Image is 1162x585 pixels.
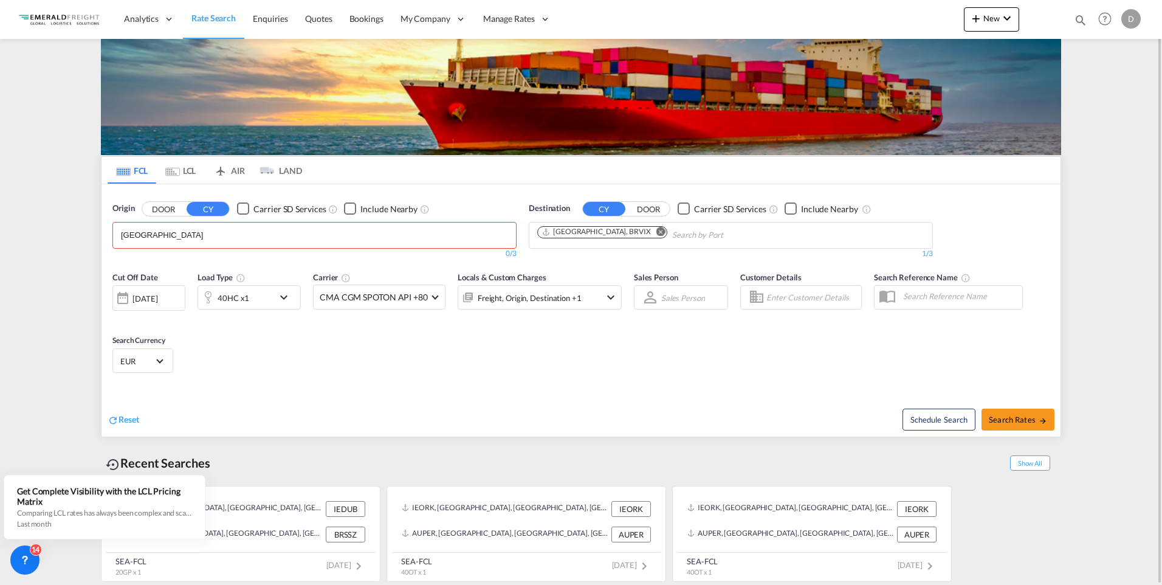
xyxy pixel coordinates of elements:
[187,202,229,216] button: CY
[458,272,546,282] span: Locals & Custom Charges
[351,559,366,573] md-icon: icon-chevron-right
[191,13,236,23] span: Rate Search
[108,157,156,184] md-tab-item: FCL
[121,226,236,245] input: Search by Port
[687,527,894,542] div: AUPER, Perth, Australia, Oceania, Oceania
[360,203,418,215] div: Include Nearby
[101,449,215,477] div: Recent Searches
[672,486,952,582] recent-search-card: IEORK, [GEOGRAPHIC_DATA], [GEOGRAPHIC_DATA], [GEOGRAPHIC_DATA] & [GEOGRAPHIC_DATA], [GEOGRAPHIC_D...
[112,336,165,345] span: Search Currency
[142,202,185,216] button: DOOR
[156,157,205,184] md-tab-item: LCL
[326,501,365,517] div: IEDUB
[305,13,332,24] span: Quotes
[678,202,766,215] md-checkbox: Checkbox No Ink
[326,560,366,570] span: [DATE]
[328,204,338,214] md-icon: Unchecked: Search for CY (Container Yard) services for all selected carriers.Checked : Search for...
[101,486,380,582] recent-search-card: IEDUB, [GEOGRAPHIC_DATA], [GEOGRAPHIC_DATA], [GEOGRAPHIC_DATA] & [GEOGRAPHIC_DATA], [GEOGRAPHIC_D...
[420,204,430,214] md-icon: Unchecked: Ignores neighbouring ports when fetching rates.Checked : Includes neighbouring ports w...
[611,501,651,517] div: IEORK
[132,293,157,304] div: [DATE]
[801,203,858,215] div: Include Nearby
[115,568,141,576] span: 20GP x 1
[583,202,625,216] button: CY
[237,202,326,215] md-checkbox: Checkbox No Ink
[1074,13,1087,27] md-icon: icon-magnify
[1000,11,1014,26] md-icon: icon-chevron-down
[108,415,119,426] md-icon: icon-refresh
[483,13,535,25] span: Manage Rates
[198,272,246,282] span: Load Type
[660,289,706,306] md-select: Sales Person
[672,226,788,245] input: Chips input.
[603,290,618,305] md-icon: icon-chevron-down
[535,223,792,245] md-chips-wrap: Chips container. Use arrow keys to select chips.
[1039,417,1047,425] md-icon: icon-arrow-right
[740,272,802,282] span: Customer Details
[119,223,241,245] md-chips-wrap: Chips container with autocompletion. Enter the text area, type text to search, and then use the u...
[401,13,450,25] span: My Company
[898,560,937,570] span: [DATE]
[112,249,517,259] div: 0/3
[112,202,134,215] span: Origin
[969,13,1014,23] span: New
[253,13,288,24] span: Enquiries
[611,527,651,542] div: AUPER
[101,184,1061,437] div: OriginDOOR CY Checkbox No InkUnchecked: Search for CY (Container Yard) services for all selected ...
[198,285,301,310] div: 40HC x1icon-chevron-down
[1010,455,1050,471] span: Show All
[478,289,582,306] div: Freight Origin Destination Factory Stuffing
[344,202,418,215] md-checkbox: Checkbox No Ink
[982,409,1054,431] button: Search Ratesicon-arrow-right
[862,204,871,214] md-icon: Unchecked: Ignores neighbouring ports when fetching rates.Checked : Includes neighbouring ports w...
[989,415,1047,424] span: Search Rates
[313,272,351,282] span: Carrier
[1095,9,1115,29] span: Help
[218,289,249,306] div: 40HC x1
[637,559,651,573] md-icon: icon-chevron-right
[402,501,608,517] div: IEORK, Cork, Ireland, GB & Ireland, Europe
[541,227,651,237] div: Vitoria, BRVIX
[923,559,937,573] md-icon: icon-chevron-right
[897,501,937,517] div: IEORK
[112,285,185,311] div: [DATE]
[1074,13,1087,32] div: icon-magnify
[902,409,975,431] button: Note: By default Schedule search will only considerorigin ports, destination ports and cut off da...
[18,5,100,33] img: c4318bc049f311eda2ff698fe6a37287.png
[320,291,428,303] span: CMA CGM SPOTON API +80
[349,13,383,24] span: Bookings
[341,273,351,283] md-icon: The selected Trucker/Carrierwill be displayed in the rate results If the rates are from another f...
[120,356,154,367] span: EUR
[769,204,779,214] md-icon: Unchecked: Search for CY (Container Yard) services for all selected carriers.Checked : Search for...
[402,527,608,542] div: AUPER, Perth, Australia, Oceania, Oceania
[687,568,712,576] span: 40OT x 1
[964,7,1019,32] button: icon-plus 400-fgNewicon-chevron-down
[874,272,971,282] span: Search Reference Name
[101,14,1061,155] img: LCL+%26+FCL+BACKGROUND.png
[687,556,718,567] div: SEA-FCL
[785,202,858,215] md-checkbox: Checkbox No Ink
[108,414,139,427] div: icon-refreshReset
[401,568,426,576] span: 40OT x 1
[326,527,365,542] div: BRSSZ
[627,202,670,216] button: DOOR
[694,203,766,215] div: Carrier SD Services
[648,227,667,239] button: Remove
[213,164,228,173] md-icon: icon-airplane
[529,202,570,215] span: Destination
[119,414,139,424] span: Reset
[529,249,933,259] div: 1/3
[969,11,983,26] md-icon: icon-plus 400-fg
[253,203,326,215] div: Carrier SD Services
[458,285,622,310] div: Freight Origin Destination Factory Stuffingicon-chevron-down
[236,273,246,283] md-icon: icon-information-outline
[766,288,858,306] input: Enter Customer Details
[115,556,146,567] div: SEA-FCL
[687,501,894,517] div: IEORK, Cork, Ireland, GB & Ireland, Europe
[961,273,971,283] md-icon: Your search will be saved by the below given name
[612,560,651,570] span: [DATE]
[253,157,302,184] md-tab-item: LAND
[277,290,297,305] md-icon: icon-chevron-down
[112,310,122,326] md-datepicker: Select
[108,157,302,184] md-pagination-wrapper: Use the left and right arrow keys to navigate between tabs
